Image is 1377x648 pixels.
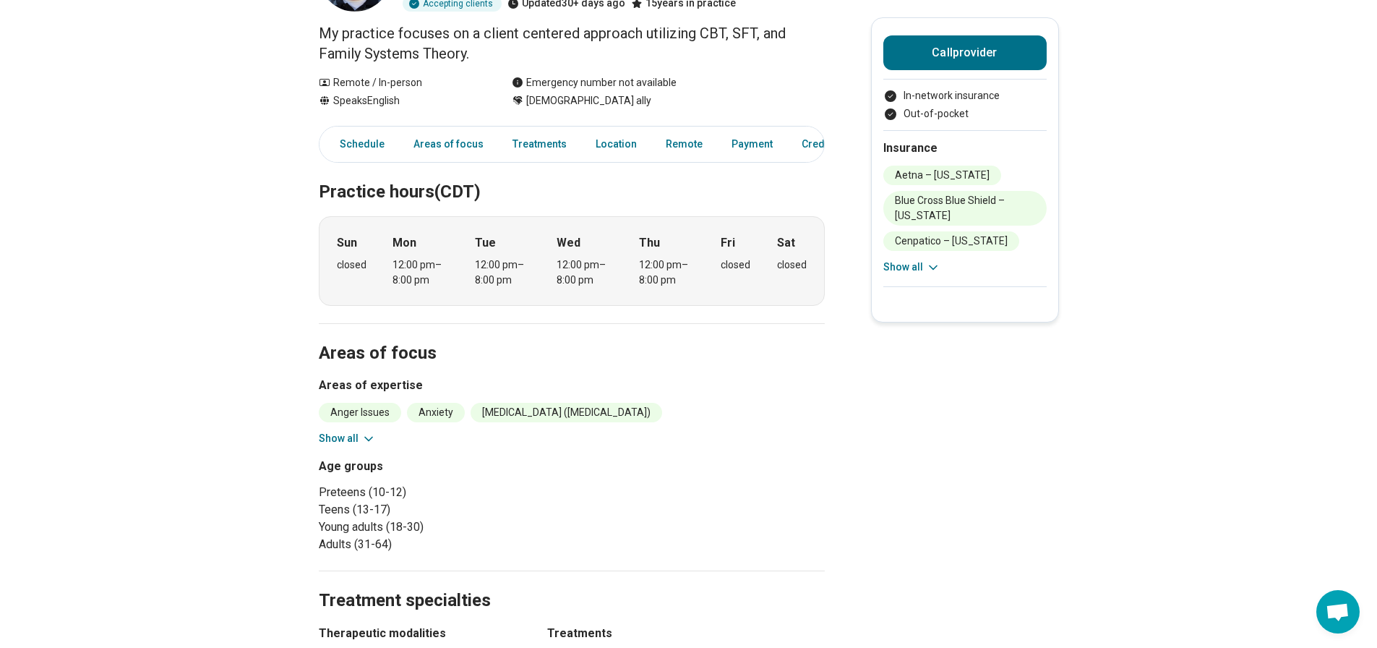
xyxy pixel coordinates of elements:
strong: Fri [721,234,735,252]
ul: Payment options [883,88,1047,121]
strong: Mon [392,234,416,252]
h2: Treatment specialties [319,554,825,613]
div: Emergency number not available [512,75,677,90]
li: Teens (13-17) [319,501,566,519]
li: Blue Cross Blue Shield – [US_STATE] [883,191,1047,226]
a: Schedule [322,129,393,159]
strong: Thu [639,234,660,252]
div: Remote / In-person [319,75,483,90]
h3: Age groups [319,458,566,475]
li: Cenpatico – [US_STATE] [883,231,1019,251]
button: Show all [883,260,940,275]
h2: Practice hours (CDT) [319,145,825,205]
div: 12:00 pm – 8:00 pm [475,257,531,288]
h2: Areas of focus [319,307,825,366]
h3: Treatments [547,625,825,642]
li: Anger Issues [319,403,401,422]
button: Show all [319,431,376,446]
h3: Therapeutic modalities [319,625,521,642]
strong: Tue [475,234,496,252]
a: Remote [657,129,711,159]
h3: Areas of expertise [319,377,825,394]
p: My practice focuses on a client centered approach utilizing CBT, SFT, and Family Systems Theory. [319,23,825,64]
strong: Wed [557,234,580,252]
a: Areas of focus [405,129,492,159]
a: Location [587,129,645,159]
div: closed [721,257,750,273]
a: Treatments [504,129,575,159]
li: In-network insurance [883,88,1047,103]
li: Preteens (10-12) [319,484,566,501]
a: Credentials [793,129,874,159]
li: Aetna – [US_STATE] [883,166,1001,185]
div: When does the program meet? [319,216,825,306]
span: [DEMOGRAPHIC_DATA] ally [526,93,651,108]
div: 12:00 pm – 8:00 pm [639,257,695,288]
div: closed [337,257,366,273]
strong: Sat [777,234,795,252]
div: 12:00 pm – 8:00 pm [392,257,448,288]
button: Callprovider [883,35,1047,70]
li: Anxiety [407,403,465,422]
strong: Sun [337,234,357,252]
div: Open chat [1316,590,1360,634]
div: 12:00 pm – 8:00 pm [557,257,612,288]
li: Adults (31-64) [319,536,566,553]
h2: Insurance [883,140,1047,157]
li: Out-of-pocket [883,106,1047,121]
li: Young adults (18-30) [319,519,566,536]
li: [MEDICAL_DATA] ([MEDICAL_DATA]) [471,403,662,422]
a: Payment [723,129,781,159]
div: Speaks English [319,93,483,108]
div: closed [777,257,807,273]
